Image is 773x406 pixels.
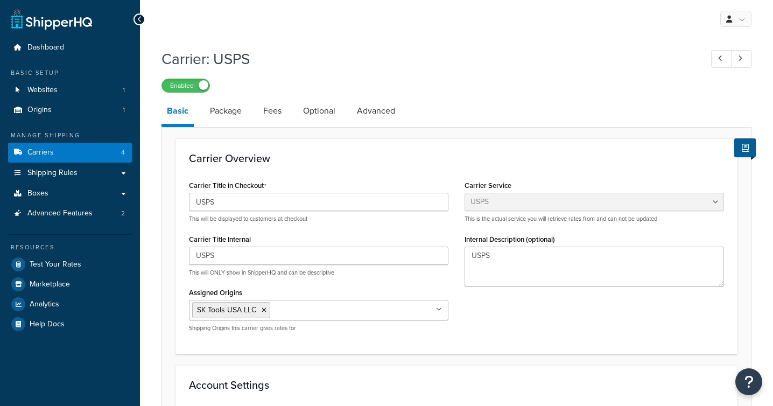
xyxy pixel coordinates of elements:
[27,189,48,198] span: Boxes
[8,184,132,204] a: Boxes
[30,280,70,289] span: Marketplace
[8,68,132,78] div: Basic Setup
[189,235,251,243] label: Carrier Title Internal
[189,289,242,297] label: Assigned Origins
[8,255,132,274] a: Test Your Rates
[8,204,132,223] a: Advanced Features2
[465,247,724,286] textarea: USPS
[189,324,448,332] p: Shipping Origins this carrier gives rates for
[8,275,132,294] a: Marketplace
[8,143,132,163] a: Carriers4
[161,98,194,127] a: Basic
[8,38,132,58] a: Dashboard
[123,106,125,115] span: 1
[189,215,448,223] p: This will be displayed to customers at checkout
[189,379,724,391] h3: Account Settings
[162,79,209,92] label: Enabled
[8,80,132,100] li: Websites
[8,100,132,120] a: Origins1
[121,209,125,218] span: 2
[8,143,132,163] li: Carriers
[8,80,132,100] a: Websites1
[8,243,132,252] div: Resources
[465,235,555,243] label: Internal Description (optional)
[189,269,448,277] p: This will ONLY show in ShipperHQ and can be descriptive
[27,148,54,157] span: Carriers
[735,368,762,395] button: Open Resource Center
[8,204,132,223] li: Advanced Features
[189,181,266,190] label: Carrier Title in Checkout
[352,98,400,124] a: Advanced
[189,152,724,164] h3: Carrier Overview
[731,50,752,68] a: Next Record
[8,131,132,140] div: Manage Shipping
[123,86,125,95] span: 1
[8,314,132,334] a: Help Docs
[27,106,52,115] span: Origins
[197,304,256,316] span: SK Tools USA LLC
[27,169,78,178] span: Shipping Rules
[30,300,59,309] span: Analytics
[30,260,81,269] span: Test Your Rates
[465,181,511,190] label: Carrier Service
[30,320,65,329] span: Help Docs
[465,215,724,223] p: This is the actual service you will retrieve rates from and can not be updated
[161,48,691,69] h1: Carrier: USPS
[205,98,247,124] a: Package
[27,86,58,95] span: Websites
[734,138,756,157] button: Show Help Docs
[27,209,93,218] span: Advanced Features
[298,98,341,124] a: Optional
[27,43,64,52] span: Dashboard
[711,50,732,68] a: Previous Record
[258,98,287,124] a: Fees
[121,148,125,157] span: 4
[8,295,132,314] a: Analytics
[8,163,132,183] a: Shipping Rules
[8,100,132,120] li: Origins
